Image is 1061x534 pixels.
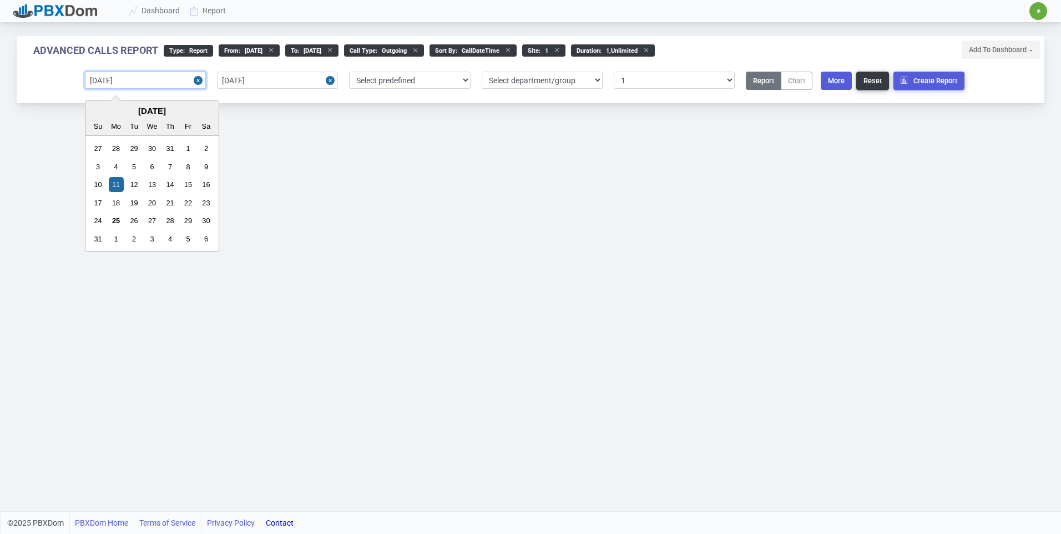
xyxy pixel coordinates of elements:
[109,213,124,228] div: Choose Monday, August 25th, 2025
[127,213,142,228] div: Choose Tuesday, August 26th, 2025
[199,119,214,134] div: Sa
[602,47,638,54] span: 1,Unlimited
[180,141,195,156] div: Choose Friday, August 1st, 2025
[285,44,338,57] div: to :
[199,231,214,246] div: Choose Saturday, September 6th, 2025
[344,44,424,57] div: Call Type :
[109,177,124,192] div: Choose Monday, August 11th, 2025
[87,102,104,119] button: Previous Month
[144,177,159,192] div: Choose Wednesday, August 13th, 2025
[163,195,178,210] div: Choose Thursday, August 21st, 2025
[199,213,214,228] div: Choose Saturday, August 30th, 2025
[163,177,178,192] div: Choose Thursday, August 14th, 2025
[127,159,142,174] div: Choose Tuesday, August 5th, 2025
[377,47,407,54] span: Outgoing
[893,72,964,90] button: Create Report
[522,44,565,57] div: site :
[180,213,195,228] div: Choose Friday, August 29th, 2025
[217,72,338,89] input: End date
[85,105,219,118] div: [DATE]
[163,231,178,246] div: Choose Thursday, September 4th, 2025
[127,195,142,210] div: Choose Tuesday, August 19th, 2025
[139,512,195,534] a: Terms of Service
[109,141,124,156] div: Choose Monday, July 28th, 2025
[89,140,215,248] div: month 2025-08
[124,1,185,21] a: Dashboard
[180,119,195,134] div: Fr
[194,72,206,89] button: Close
[90,213,105,228] div: Choose Sunday, August 24th, 2025
[199,195,214,210] div: Choose Saturday, August 23rd, 2025
[781,72,812,90] button: Chart
[109,231,124,246] div: Choose Monday, September 1st, 2025
[90,141,105,156] div: Choose Sunday, July 27th, 2025
[163,213,178,228] div: Choose Thursday, August 28th, 2025
[180,177,195,192] div: Choose Friday, August 15th, 2025
[299,47,321,54] span: [DATE]
[90,159,105,174] div: Choose Sunday, August 3rd, 2025
[856,72,889,90] button: Reset
[207,512,255,534] a: Privacy Policy
[109,119,124,134] div: Mo
[75,512,128,534] a: PBXDom Home
[144,159,159,174] div: Choose Wednesday, August 6th, 2025
[85,72,206,89] input: Start date
[90,231,105,246] div: Choose Sunday, August 31st, 2025
[109,159,124,174] div: Choose Monday, August 4th, 2025
[109,195,124,210] div: Choose Monday, August 18th, 2025
[571,44,655,57] div: Duration :
[746,72,781,90] button: Report
[1029,2,1048,21] button: ✷
[127,119,142,134] div: Tu
[457,47,499,54] span: callDateTime
[821,72,852,90] button: More
[180,231,195,246] div: Choose Friday, September 5th, 2025
[1036,8,1041,14] span: ✷
[90,119,105,134] div: Su
[144,231,159,246] div: Choose Wednesday, September 3rd, 2025
[200,102,218,119] button: Next Month
[185,47,208,54] span: Report
[240,47,262,54] span: [DATE]
[163,141,178,156] div: Choose Thursday, July 31st, 2025
[90,177,105,192] div: Choose Sunday, August 10th, 2025
[540,47,548,54] span: 1
[33,44,158,57] div: Advanced Calls Report
[199,141,214,156] div: Choose Saturday, August 2nd, 2025
[144,119,159,134] div: We
[199,159,214,174] div: Choose Saturday, August 9th, 2025
[326,72,338,89] button: Close
[164,45,213,57] div: type :
[219,44,280,57] div: From :
[7,512,294,534] div: ©2025 PBXDom
[144,213,159,228] div: Choose Wednesday, August 27th, 2025
[144,141,159,156] div: Choose Wednesday, July 30th, 2025
[144,195,159,210] div: Choose Wednesday, August 20th, 2025
[180,195,195,210] div: Choose Friday, August 22nd, 2025
[430,44,517,57] div: Sort By :
[962,41,1040,59] button: Add To Dashboard
[127,177,142,192] div: Choose Tuesday, August 12th, 2025
[163,119,178,134] div: Th
[180,159,195,174] div: Choose Friday, August 8th, 2025
[185,1,231,21] a: Report
[199,177,214,192] div: Choose Saturday, August 16th, 2025
[163,159,178,174] div: Choose Thursday, August 7th, 2025
[90,195,105,210] div: Choose Sunday, August 17th, 2025
[127,231,142,246] div: Choose Tuesday, September 2nd, 2025
[266,512,294,534] a: Contact
[127,141,142,156] div: Choose Tuesday, July 29th, 2025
